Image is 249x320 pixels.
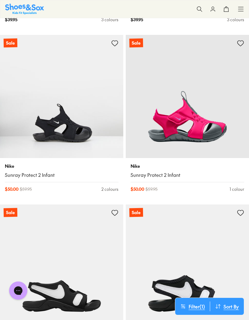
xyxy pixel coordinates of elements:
[6,279,30,302] iframe: Gorgias live chat messenger
[101,16,118,23] div: 3 colours
[5,16,17,23] span: $ 39.95
[4,208,17,217] p: Sale
[20,186,32,192] span: $ 59.95
[5,163,118,169] p: Nike
[4,39,17,48] p: Sale
[131,186,144,192] span: $ 50.00
[5,4,44,14] a: Shoes & Sox
[210,301,244,311] button: Sort By
[131,172,244,178] a: Sunray Protect 2 Infant
[131,16,143,23] span: $ 39.95
[223,303,239,310] span: Sort By
[5,172,118,178] a: Sunray Protect 2 Infant
[126,35,249,158] a: Sale
[131,163,244,169] p: Nike
[230,186,244,192] div: 1 colour
[175,301,210,311] button: Filter(1)
[129,208,143,217] p: Sale
[5,186,19,192] span: $ 50.00
[145,186,158,192] span: $ 59.95
[129,39,143,48] p: Sale
[5,4,44,14] img: SNS_Logo_Responsive.svg
[101,186,118,192] div: 2 colours
[227,16,244,23] div: 3 colours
